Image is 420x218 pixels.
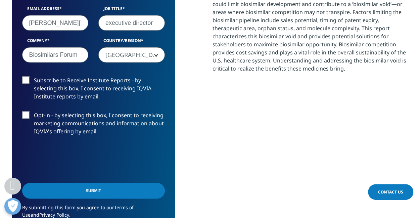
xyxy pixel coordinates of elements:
label: Opt-in - by selecting this box, I consent to receiving marketing communications and information a... [22,111,165,139]
span: United States [99,47,165,63]
label: Email Address [22,6,89,15]
label: Country/Region [98,38,165,47]
span: Contact Us [378,189,403,195]
a: Privacy Policy [39,211,69,218]
label: Subscribe to Receive Institute Reports - by selecting this box, I consent to receiving IQVIA Inst... [22,76,165,104]
label: Company [22,38,89,47]
button: Open Preferences [4,198,21,215]
input: Submit [22,183,165,199]
iframe: reCAPTCHA [22,146,124,172]
a: Contact Us [368,184,413,200]
span: United States [98,47,165,62]
label: Job Title [98,6,165,15]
